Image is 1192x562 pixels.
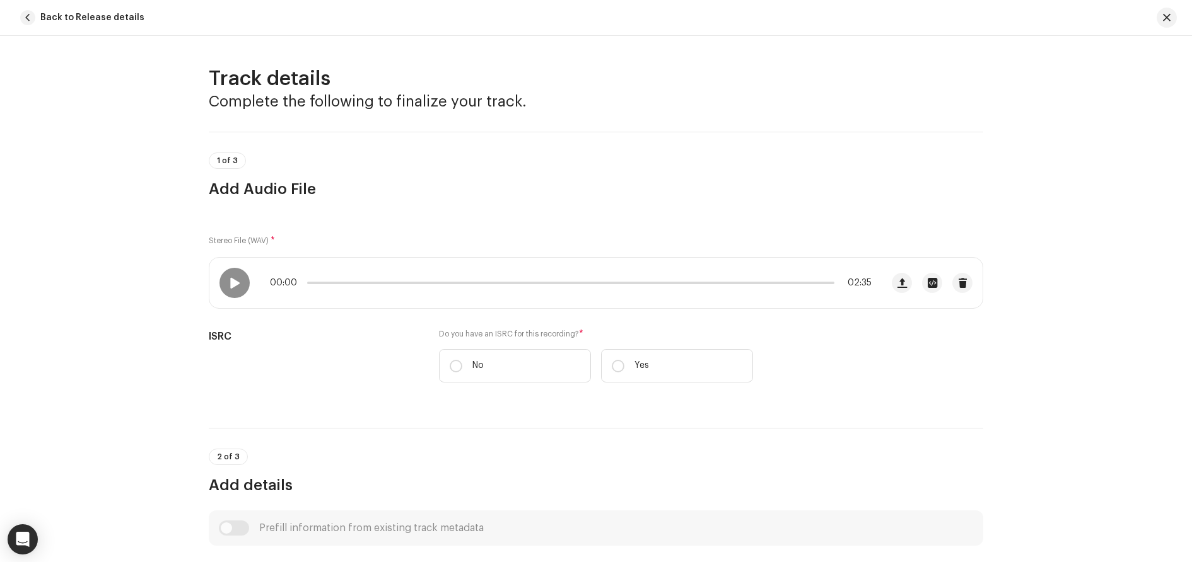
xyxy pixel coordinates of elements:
label: Do you have an ISRC for this recording? [439,329,753,339]
span: 2 of 3 [217,453,240,461]
p: Yes [634,359,649,372]
h3: Complete the following to finalize your track. [209,91,983,112]
span: 1 of 3 [217,157,238,164]
h3: Add Audio File [209,179,983,199]
h5: ISRC [209,329,419,344]
span: 00:00 [270,278,302,288]
h3: Add details [209,475,983,495]
div: Open Intercom Messenger [8,524,38,554]
span: 02:35 [839,278,872,288]
small: Stereo File (WAV) [209,237,269,244]
h2: Track details [209,66,983,91]
p: No [472,359,484,372]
